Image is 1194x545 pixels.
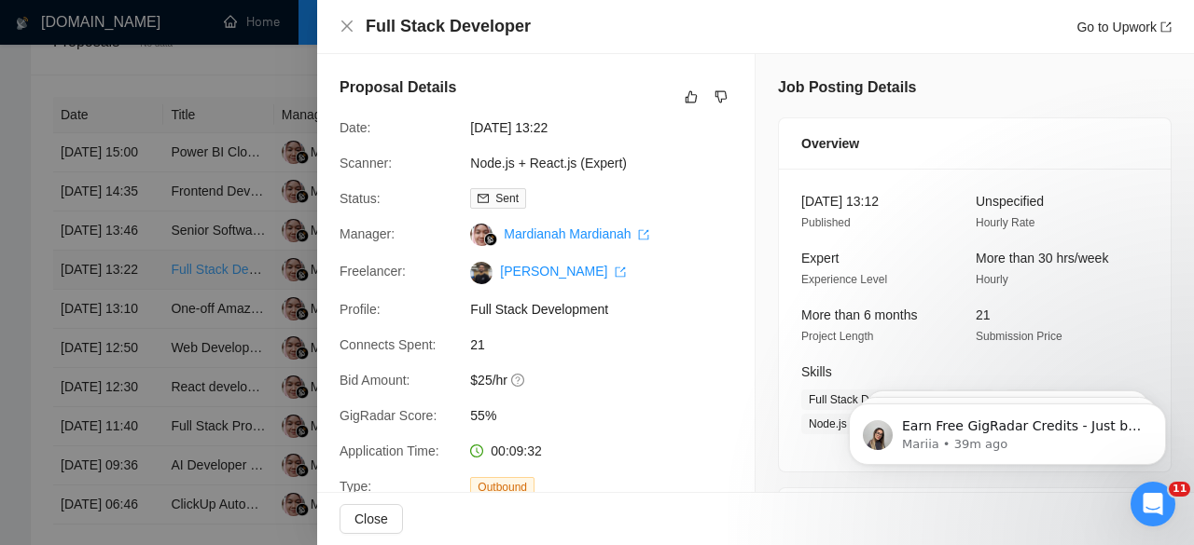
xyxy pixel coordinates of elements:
span: Hourly Rate [976,216,1034,229]
span: Published [801,216,851,229]
button: like [680,86,702,108]
span: question-circle [511,373,526,388]
span: GigRadar Score: [340,408,437,423]
button: Close [340,19,354,34]
span: export [1160,21,1172,33]
span: clock-circle [470,444,483,457]
a: [PERSON_NAME] export [500,264,626,279]
span: Scanner: [340,156,392,170]
span: close [340,19,354,34]
span: Full Stack Development [801,389,935,410]
span: Date: [340,120,370,135]
span: mail [478,193,489,204]
span: Experience Level [801,273,887,286]
span: Status: [340,191,381,206]
iframe: Intercom live chat [1131,482,1175,526]
span: Project Length [801,330,873,343]
div: Client Details [801,488,1148,538]
span: More than 6 months [801,307,918,322]
span: Unspecified [976,194,1044,209]
span: Outbound [470,477,535,497]
img: c1Nwmv2xWVFyeze9Zxv0OiU5w5tAO1YS58-6IpycFbltbtWERR0WWCXrMI2C9Yw9j8 [470,262,493,284]
span: 21 [470,334,750,355]
span: export [615,266,626,278]
span: Skills [801,364,832,379]
a: Node.js + React.js (Expert) [470,156,627,170]
span: Application Time: [340,443,439,458]
a: Mardianah Mardianah export [504,226,649,241]
span: dislike [715,89,728,104]
span: 11 [1169,482,1190,497]
span: More than 30 hrs/week [976,251,1108,266]
button: dislike [710,86,732,108]
span: Full Stack Development [470,299,750,320]
span: 21 [976,307,991,322]
span: Connects Spent: [340,337,437,352]
span: Close [354,509,388,529]
span: export [638,229,649,240]
span: Freelancer: [340,264,406,279]
span: Node.js [801,414,854,434]
h5: Job Posting Details [778,76,916,99]
img: gigradar-bm.png [484,233,497,246]
iframe: Intercom notifications message [821,364,1194,495]
span: Sent [495,192,519,205]
span: Profile: [340,302,381,317]
h4: Full Stack Developer [366,15,531,38]
span: Expert [801,251,839,266]
span: 55% [470,405,750,426]
span: like [685,89,698,104]
button: Close [340,504,403,534]
span: [DATE] 13:22 [470,117,750,138]
span: 00:09:32 [491,443,542,458]
span: Hourly [976,273,1008,286]
span: $25/hr [470,370,750,390]
a: Go to Upworkexport [1076,20,1172,34]
span: [DATE] 13:12 [801,194,879,209]
span: Type: [340,479,371,494]
span: Submission Price [976,330,1062,343]
h5: Proposal Details [340,76,456,99]
span: Bid Amount: [340,373,410,388]
span: Manager: [340,226,395,241]
span: Overview [801,133,859,154]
